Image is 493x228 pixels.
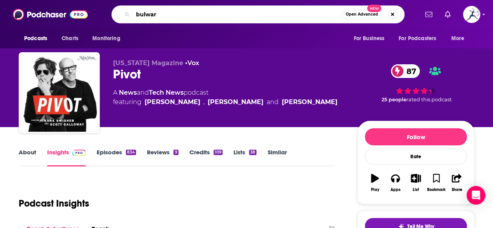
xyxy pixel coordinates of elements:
[406,97,452,103] span: rated this podcast
[47,148,86,166] a: InsightsPodchaser Pro
[145,97,200,107] a: Kara Swisher
[208,97,263,107] a: Scott Galloway
[133,8,342,21] input: Search podcasts, credits, & more...
[267,97,279,107] span: and
[342,10,382,19] button: Open AdvancedNew
[365,128,467,145] button: Follow
[173,150,178,155] div: 9
[24,33,47,44] span: Podcasts
[422,8,435,21] a: Show notifications dropdown
[92,33,120,44] span: Monitoring
[19,198,89,209] h1: Podcast Insights
[426,169,446,197] button: Bookmark
[367,5,381,12] span: New
[463,6,480,23] span: Logged in as BloomsburySpecialInterest
[391,64,420,78] a: 87
[87,31,130,46] button: open menu
[214,150,223,155] div: 109
[399,33,436,44] span: For Podcasters
[203,97,205,107] span: ,
[413,187,419,192] div: List
[348,31,394,46] button: open menu
[382,97,406,103] span: 25 people
[442,8,454,21] a: Show notifications dropdown
[463,6,480,23] button: Show profile menu
[385,169,405,197] button: Apps
[233,148,256,166] a: Lists38
[446,31,474,46] button: open menu
[451,33,465,44] span: More
[113,59,183,67] span: [US_STATE] Magazine
[126,150,136,155] div: 834
[147,148,178,166] a: Reviews9
[357,59,474,108] div: 87 25 peoplerated this podcast
[353,33,384,44] span: For Business
[72,150,86,156] img: Podchaser Pro
[427,187,445,192] div: Bookmark
[19,148,36,166] a: About
[249,150,256,155] div: 38
[20,54,98,132] img: Pivot
[113,97,338,107] span: featuring
[187,59,199,67] a: Vox
[19,31,57,46] button: open menu
[97,148,136,166] a: Episodes834
[57,31,83,46] a: Charts
[119,89,137,96] a: News
[267,148,286,166] a: Similar
[391,187,401,192] div: Apps
[282,97,338,107] div: [PERSON_NAME]
[137,89,149,96] span: and
[185,59,199,67] span: •
[113,88,338,107] div: A podcast
[62,33,78,44] span: Charts
[394,31,447,46] button: open menu
[463,6,480,23] img: User Profile
[447,169,467,197] button: Share
[466,186,485,205] div: Open Intercom Messenger
[371,187,379,192] div: Play
[189,148,223,166] a: Credits109
[365,148,467,164] div: Rate
[451,187,462,192] div: Share
[13,7,88,22] img: Podchaser - Follow, Share and Rate Podcasts
[399,64,420,78] span: 87
[346,12,378,16] span: Open Advanced
[111,5,405,23] div: Search podcasts, credits, & more...
[365,169,385,197] button: Play
[149,89,184,96] a: Tech News
[406,169,426,197] button: List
